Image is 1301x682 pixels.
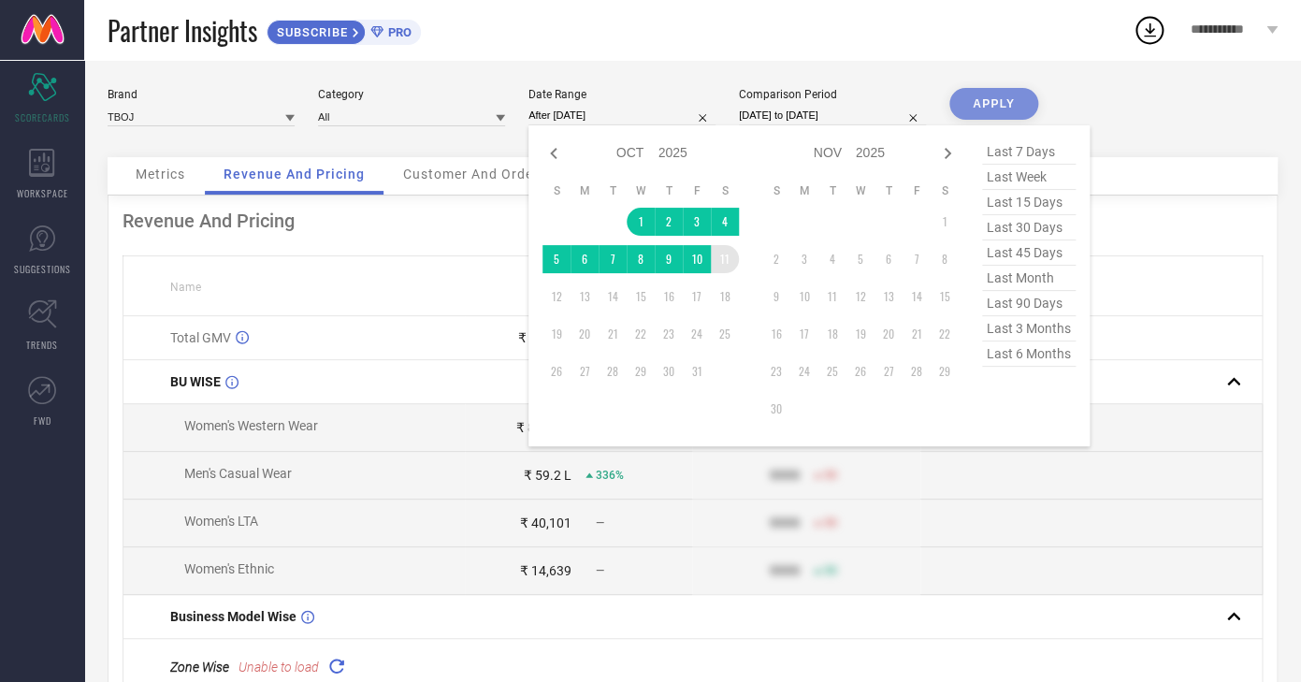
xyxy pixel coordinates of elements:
[627,283,655,311] td: Wed Oct 15 2025
[627,320,655,348] td: Wed Oct 22 2025
[14,262,71,276] span: SUGGESTIONS
[846,283,875,311] td: Wed Nov 12 2025
[655,183,683,198] th: Thursday
[542,320,571,348] td: Sun Oct 19 2025
[383,25,412,39] span: PRO
[683,183,711,198] th: Friday
[184,418,318,433] span: Women's Western Wear
[875,183,903,198] th: Thursday
[108,11,257,50] span: Partner Insights
[875,357,903,385] td: Thu Nov 27 2025
[982,266,1076,291] span: last month
[875,245,903,273] td: Thu Nov 06 2025
[824,469,837,482] span: 50
[571,283,599,311] td: Mon Oct 13 2025
[170,374,221,389] span: BU WISE
[770,468,800,483] div: 9999
[762,283,790,311] td: Sun Nov 09 2025
[224,167,365,181] span: Revenue And Pricing
[875,320,903,348] td: Thu Nov 20 2025
[762,357,790,385] td: Sun Nov 23 2025
[846,320,875,348] td: Wed Nov 19 2025
[903,183,931,198] th: Friday
[596,564,604,577] span: —
[170,281,201,294] span: Name
[542,142,565,165] div: Previous month
[520,515,571,530] div: ₹ 40,101
[875,283,903,311] td: Thu Nov 13 2025
[542,283,571,311] td: Sun Oct 12 2025
[170,609,296,624] span: Business Model Wise
[596,469,624,482] span: 336%
[599,357,627,385] td: Tue Oct 28 2025
[931,208,959,236] td: Sat Nov 01 2025
[108,88,295,101] div: Brand
[17,186,68,200] span: WORKSPACE
[931,183,959,198] th: Saturday
[739,106,926,125] input: Select comparison period
[15,110,70,124] span: SCORECARDS
[818,283,846,311] td: Tue Nov 11 2025
[982,240,1076,266] span: last 45 days
[571,357,599,385] td: Mon Oct 27 2025
[711,245,739,273] td: Sat Oct 11 2025
[903,320,931,348] td: Fri Nov 21 2025
[818,183,846,198] th: Tuesday
[184,514,258,529] span: Women's LTA
[34,414,51,428] span: FWD
[711,320,739,348] td: Sat Oct 25 2025
[528,88,716,101] div: Date Range
[790,357,818,385] td: Mon Nov 24 2025
[524,468,571,483] div: ₹ 59.2 L
[982,341,1076,367] span: last 6 months
[571,183,599,198] th: Monday
[770,515,800,530] div: 9999
[571,245,599,273] td: Mon Oct 06 2025
[267,25,353,39] span: SUBSCRIBE
[790,245,818,273] td: Mon Nov 03 2025
[520,563,571,578] div: ₹ 14,639
[599,245,627,273] td: Tue Oct 07 2025
[903,283,931,311] td: Fri Nov 14 2025
[936,142,959,165] div: Next month
[824,516,837,530] span: 50
[683,245,711,273] td: Fri Oct 10 2025
[683,357,711,385] td: Fri Oct 31 2025
[818,320,846,348] td: Tue Nov 18 2025
[762,395,790,423] td: Sun Nov 30 2025
[762,183,790,198] th: Sunday
[542,245,571,273] td: Sun Oct 05 2025
[1133,13,1166,47] div: Open download list
[170,330,231,345] span: Total GMV
[170,660,229,675] span: Zone Wise
[762,320,790,348] td: Sun Nov 16 2025
[846,245,875,273] td: Wed Nov 05 2025
[655,208,683,236] td: Thu Oct 02 2025
[903,357,931,385] td: Fri Nov 28 2025
[267,15,421,45] a: SUBSCRIBEPRO
[683,283,711,311] td: Fri Oct 17 2025
[683,208,711,236] td: Fri Oct 03 2025
[318,88,505,101] div: Category
[184,466,292,481] span: Men's Casual Wear
[324,653,350,679] div: Reload "Zone Wise "
[516,420,571,435] div: ₹ 87.85 L
[762,245,790,273] td: Sun Nov 02 2025
[982,165,1076,190] span: last week
[790,283,818,311] td: Mon Nov 10 2025
[711,183,739,198] th: Saturday
[136,167,185,181] span: Metrics
[599,320,627,348] td: Tue Oct 21 2025
[824,564,837,577] span: 50
[982,316,1076,341] span: last 3 months
[542,183,571,198] th: Sunday
[982,190,1076,215] span: last 15 days
[655,283,683,311] td: Thu Oct 16 2025
[542,357,571,385] td: Sun Oct 26 2025
[711,283,739,311] td: Sat Oct 18 2025
[790,320,818,348] td: Mon Nov 17 2025
[627,357,655,385] td: Wed Oct 29 2025
[683,320,711,348] td: Fri Oct 24 2025
[931,320,959,348] td: Sat Nov 22 2025
[655,357,683,385] td: Thu Oct 30 2025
